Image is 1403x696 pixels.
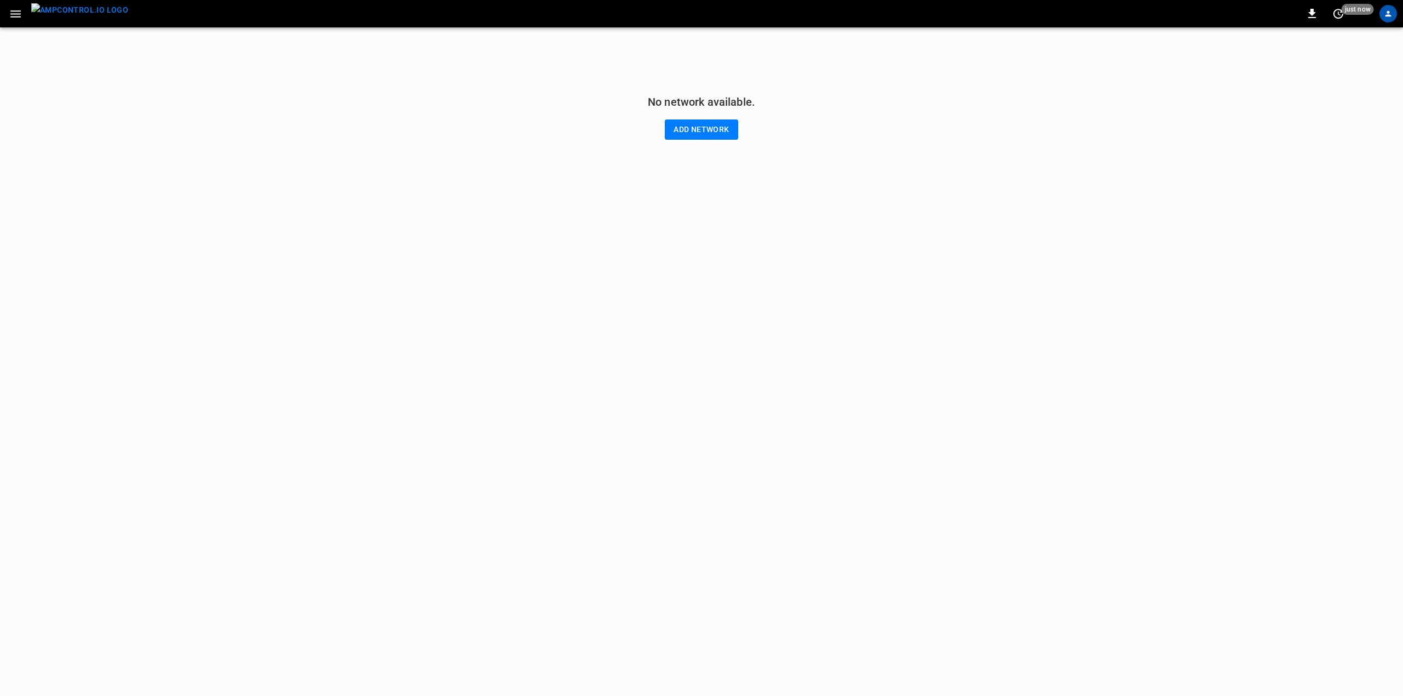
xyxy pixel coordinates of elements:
[1379,5,1397,22] div: profile-icon
[648,93,755,111] h6: No network available.
[1342,4,1374,15] span: just now
[665,119,738,140] button: Add network
[1330,5,1347,22] button: set refresh interval
[31,3,128,17] img: ampcontrol.io logo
